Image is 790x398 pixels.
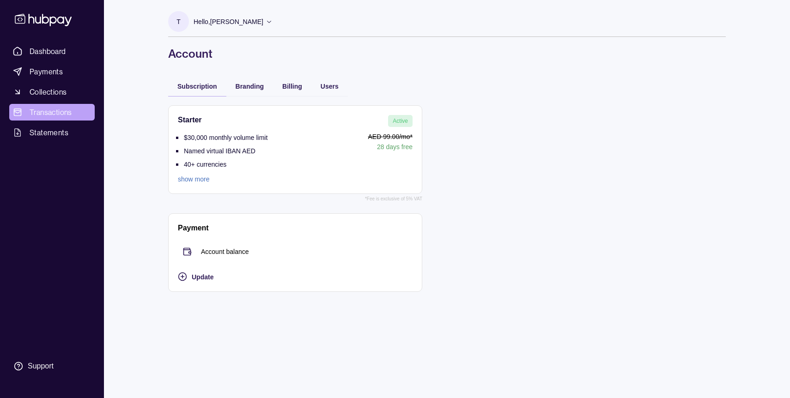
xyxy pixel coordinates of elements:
[9,63,95,80] a: Payments
[176,17,181,27] p: T
[236,83,264,90] span: Branding
[184,147,255,155] p: Named virtual IBAN AED
[178,271,413,282] button: Update
[272,142,413,152] p: 28 days free
[321,83,339,90] span: Users
[30,46,66,57] span: Dashboard
[282,83,302,90] span: Billing
[9,356,95,376] a: Support
[28,361,54,371] div: Support
[9,104,95,121] a: Transactions
[365,194,422,204] p: *Fee is exclusive of 5% VAT
[30,107,72,118] span: Transactions
[9,43,95,60] a: Dashboard
[178,115,202,127] h2: Starter
[30,86,67,97] span: Collections
[177,83,217,90] span: Subscription
[168,46,726,61] h1: Account
[184,134,267,141] p: $30,000 monthly volume limit
[178,223,209,233] h2: Payment
[272,132,413,142] p: AED 99.00 /mo*
[184,161,226,168] p: 40+ currencies
[9,124,95,141] a: Statements
[30,127,68,138] span: Statements
[192,273,213,281] span: Update
[9,84,95,100] a: Collections
[393,118,408,124] span: Active
[194,17,263,27] p: Hello, [PERSON_NAME]
[30,66,63,77] span: Payments
[178,174,267,184] a: show more
[201,247,249,257] p: Account balance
